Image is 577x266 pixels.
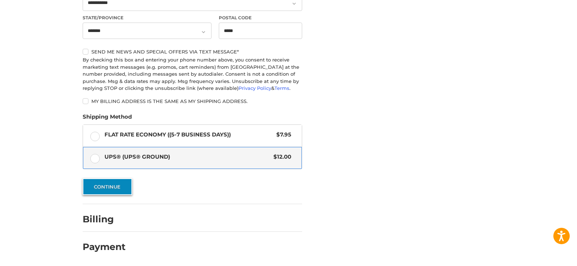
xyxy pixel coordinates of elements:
[238,85,271,91] a: Privacy Policy
[83,178,132,195] button: Continue
[83,98,302,104] label: My billing address is the same as my shipping address.
[83,15,212,21] label: State/Province
[273,131,291,139] span: $7.95
[270,153,291,161] span: $12.00
[83,49,302,55] label: Send me news and special offers via text message*
[517,246,577,266] iframe: Google Customer Reviews
[104,131,273,139] span: Flat Rate Economy ((5-7 Business Days))
[219,15,303,21] label: Postal Code
[83,113,132,124] legend: Shipping Method
[274,85,289,91] a: Terms
[104,153,270,161] span: UPS® (UPS® Ground)
[83,241,126,253] h2: Payment
[83,214,125,225] h2: Billing
[83,56,302,92] div: By checking this box and entering your phone number above, you consent to receive marketing text ...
